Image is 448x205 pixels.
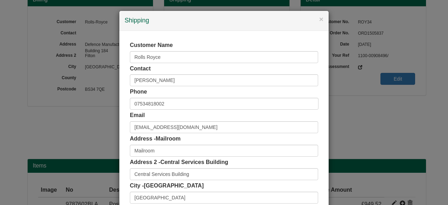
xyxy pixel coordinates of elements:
[125,16,323,25] h4: Shipping
[130,182,204,190] label: City -
[160,159,228,165] span: Central Services Building
[130,158,228,166] label: Address 2 -
[130,88,147,96] label: Phone
[130,135,181,143] label: Address -
[144,183,204,189] span: [GEOGRAPHIC_DATA]
[130,41,173,49] label: Customer Name
[130,111,145,119] label: Email
[130,65,151,73] label: Contact
[156,136,181,142] span: Mailroom
[319,15,323,23] button: ×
